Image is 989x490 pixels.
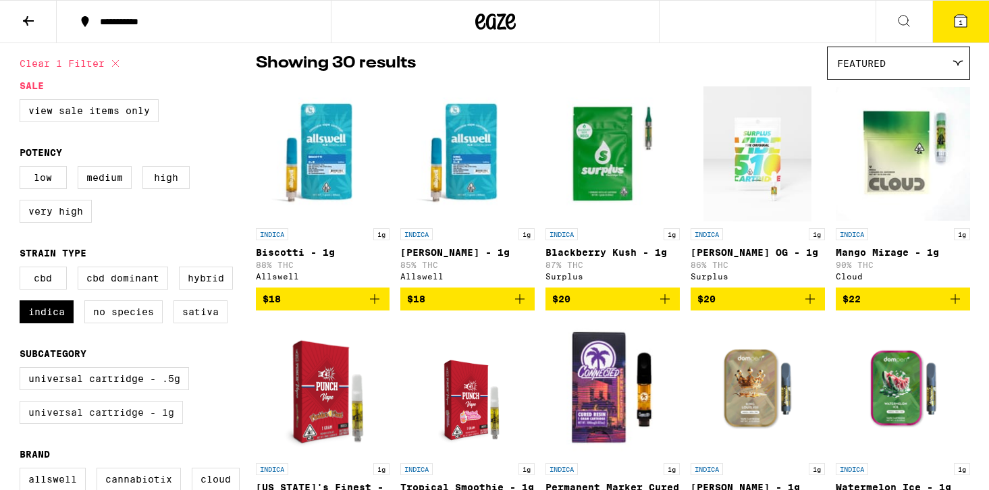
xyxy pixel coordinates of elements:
[8,9,97,20] span: Hi. Need any help?
[545,288,680,310] button: Add to bag
[78,267,168,290] label: CBD Dominant
[407,294,425,304] span: $18
[256,86,390,221] img: Allswell - Biscotti - 1g
[373,228,390,240] p: 1g
[400,261,535,269] p: 85% THC
[691,261,825,269] p: 86% THC
[173,300,228,323] label: Sativa
[20,47,124,80] button: Clear 1 filter
[256,52,416,75] p: Showing 30 results
[20,449,50,460] legend: Brand
[20,99,159,122] label: View Sale Items Only
[142,166,190,189] label: High
[836,288,970,310] button: Add to bag
[836,261,970,269] p: 90% THC
[545,261,680,269] p: 87% THC
[664,463,680,475] p: 1g
[518,228,535,240] p: 1g
[20,300,74,323] label: Indica
[809,228,825,240] p: 1g
[20,401,183,424] label: Universal Cartridge - 1g
[691,463,723,475] p: INDICA
[256,228,288,240] p: INDICA
[84,300,163,323] label: No Species
[545,463,578,475] p: INDICA
[20,166,67,189] label: Low
[256,247,390,258] p: Biscotti - 1g
[400,86,535,288] a: Open page for King Louis XIII - 1g from Allswell
[256,321,390,456] img: Punch Edibles - Florida's Finest - 1g
[552,294,570,304] span: $20
[836,463,868,475] p: INDICA
[809,463,825,475] p: 1g
[836,272,970,281] div: Cloud
[400,86,535,221] img: Allswell - King Louis XIII - 1g
[20,80,44,91] legend: Sale
[691,86,825,288] a: Open page for King Louie OG - 1g from Surplus
[959,18,963,26] span: 1
[836,321,970,456] img: Dompen - Watermelon Ice - 1g
[518,463,535,475] p: 1g
[179,267,233,290] label: Hybrid
[373,463,390,475] p: 1g
[20,348,86,359] legend: Subcategory
[691,228,723,240] p: INDICA
[836,86,970,288] a: Open page for Mango Mirage - 1g from Cloud
[20,200,92,223] label: Very High
[932,1,989,43] button: 1
[78,166,132,189] label: Medium
[545,321,680,456] img: Connected Cannabis Co - Permanent Marker Cured Resin - 1g
[400,272,535,281] div: Allswell
[836,247,970,258] p: Mango Mirage - 1g
[545,228,578,240] p: INDICA
[545,86,680,221] img: Surplus - Blackberry Kush - 1g
[415,321,520,456] img: Punch Edibles - Tropical Smoothie - 1g
[691,321,825,456] img: Dompen - King Louis XIII - 1g
[263,294,281,304] span: $18
[664,228,680,240] p: 1g
[400,288,535,310] button: Add to bag
[545,247,680,258] p: Blackberry Kush - 1g
[837,58,886,69] span: Featured
[256,272,390,281] div: Allswell
[20,267,67,290] label: CBD
[20,248,86,258] legend: Strain Type
[691,247,825,258] p: [PERSON_NAME] OG - 1g
[703,86,811,221] img: Surplus - King Louie OG - 1g
[697,294,716,304] span: $20
[256,261,390,269] p: 88% THC
[256,86,390,288] a: Open page for Biscotti - 1g from Allswell
[843,294,861,304] span: $22
[545,272,680,281] div: Surplus
[20,367,189,390] label: Universal Cartridge - .5g
[954,463,970,475] p: 1g
[256,288,390,310] button: Add to bag
[691,272,825,281] div: Surplus
[256,463,288,475] p: INDICA
[20,147,62,158] legend: Potency
[836,86,970,221] img: Cloud - Mango Mirage - 1g
[545,86,680,288] a: Open page for Blackberry Kush - 1g from Surplus
[954,228,970,240] p: 1g
[691,288,825,310] button: Add to bag
[400,228,433,240] p: INDICA
[836,228,868,240] p: INDICA
[400,463,433,475] p: INDICA
[400,247,535,258] p: [PERSON_NAME] - 1g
